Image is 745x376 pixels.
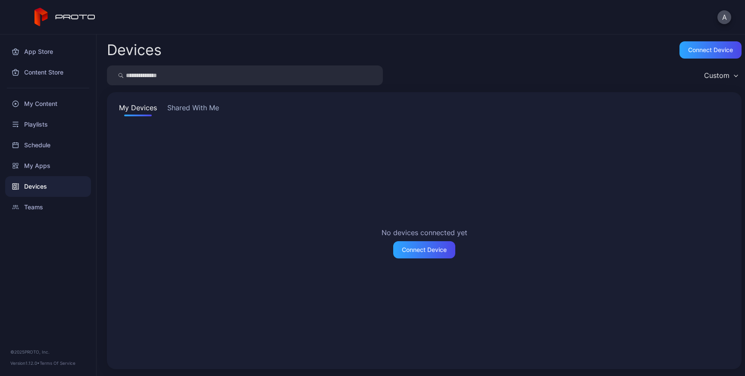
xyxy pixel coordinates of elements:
button: Connect Device [393,241,455,258]
button: Shared With Me [166,103,221,116]
a: Content Store [5,62,91,83]
button: My Devices [117,103,159,116]
span: Version 1.12.0 • [10,360,40,366]
a: Devices [5,176,91,197]
button: Connect device [679,41,742,59]
div: Custom [704,71,729,80]
button: Custom [700,65,742,85]
a: Schedule [5,135,91,155]
a: App Store [5,41,91,62]
a: Teams [5,197,91,218]
a: My Content [5,93,91,114]
a: Terms Of Service [40,360,75,366]
div: Connect Device [402,246,447,253]
div: © 2025 PROTO, Inc. [10,348,86,355]
button: A [717,10,731,24]
a: My Apps [5,155,91,176]
h2: Devices [107,42,162,58]
h2: No devices connected yet [382,227,467,238]
a: Playlists [5,114,91,135]
div: Connect device [688,47,733,53]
